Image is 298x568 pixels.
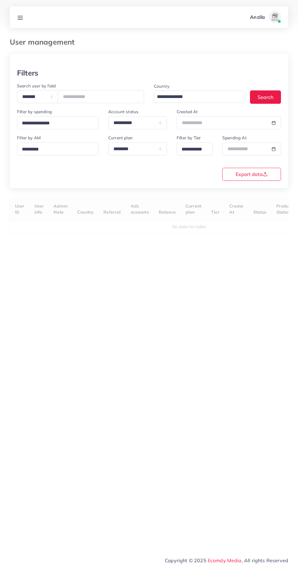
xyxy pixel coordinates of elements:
h3: Filters [17,69,38,77]
p: Anzila [250,13,265,21]
input: Search for option [155,92,237,102]
a: Anzilaavatar [247,11,283,23]
span: , All rights Reserved [242,557,288,564]
input: Search for option [20,145,91,154]
label: Search user by field [17,83,56,89]
label: Created At [177,109,198,115]
button: Export data [222,168,281,181]
input: Search for option [20,119,91,128]
button: Search [250,90,281,103]
a: Ecomdy Media [208,557,242,563]
label: Filter by Tier [177,135,201,141]
label: Country [154,83,169,89]
span: Export data [236,172,268,177]
input: Search for option [179,145,205,154]
div: Search for option [177,142,213,155]
label: Filter by AM [17,135,41,141]
label: Filter by spending [17,109,52,115]
label: Account status [108,109,138,115]
span: Copyright © 2025 [165,557,288,564]
div: Search for option [154,90,245,103]
label: Current plan [108,135,133,141]
div: Search for option [17,116,99,129]
h3: User management [10,38,79,46]
img: avatar [269,11,281,23]
label: Spending At [222,135,247,141]
div: Search for option [17,142,99,155]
